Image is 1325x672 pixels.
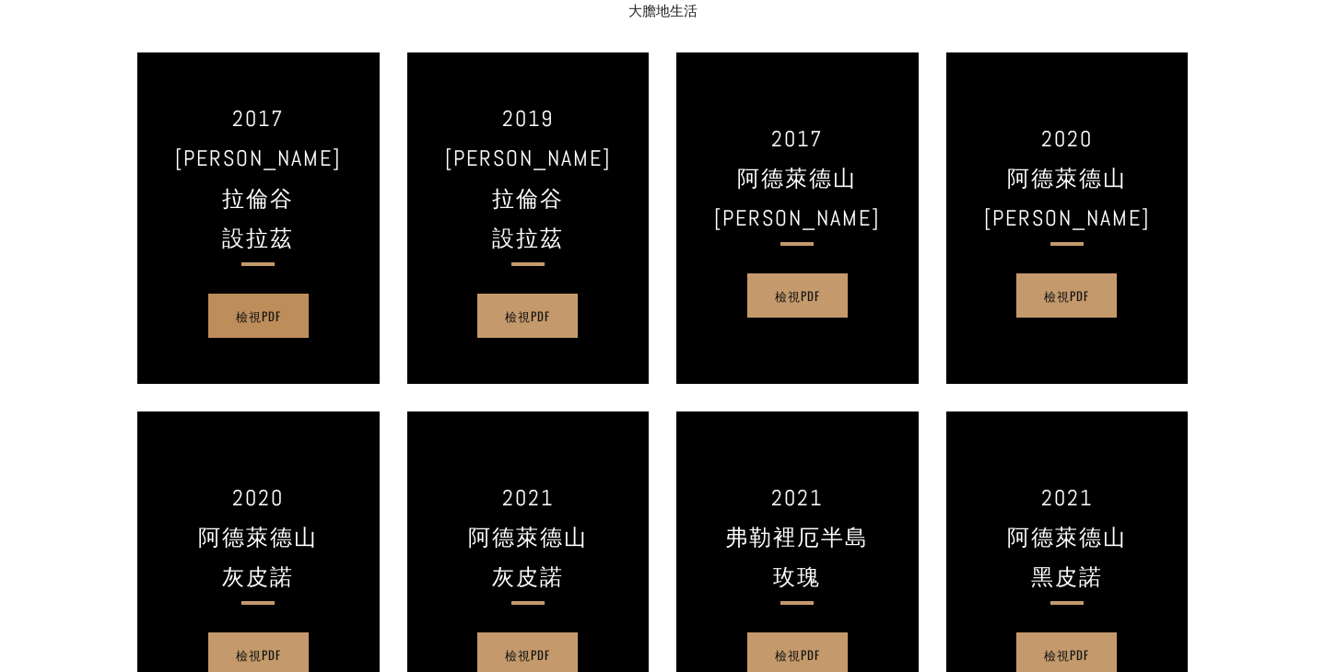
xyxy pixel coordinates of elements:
a: 檢視PDF [747,273,848,318]
h3: 2021 阿德萊德山 黑皮諾 [979,478,1155,597]
h3: 2017 [PERSON_NAME]拉倫谷 設拉茲 [170,98,346,258]
h3: 2021 阿德萊德山 灰皮諾 [440,478,616,597]
h3: 2021 弗勒裡厄半島 玫瑰 [709,478,885,597]
h3: 2019 [PERSON_NAME]拉倫谷 設拉茲 [440,98,616,258]
a: 檢視PDF [477,294,578,338]
a: 檢視PDF [208,294,309,338]
h3: 2017 阿德萊德山 [PERSON_NAME] [709,119,885,238]
a: 檢視PDF [1016,273,1117,318]
h3: 2020 阿德萊德山 灰皮諾 [170,478,346,597]
h3: 2020 阿德萊德山 [PERSON_NAME] [979,119,1155,238]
